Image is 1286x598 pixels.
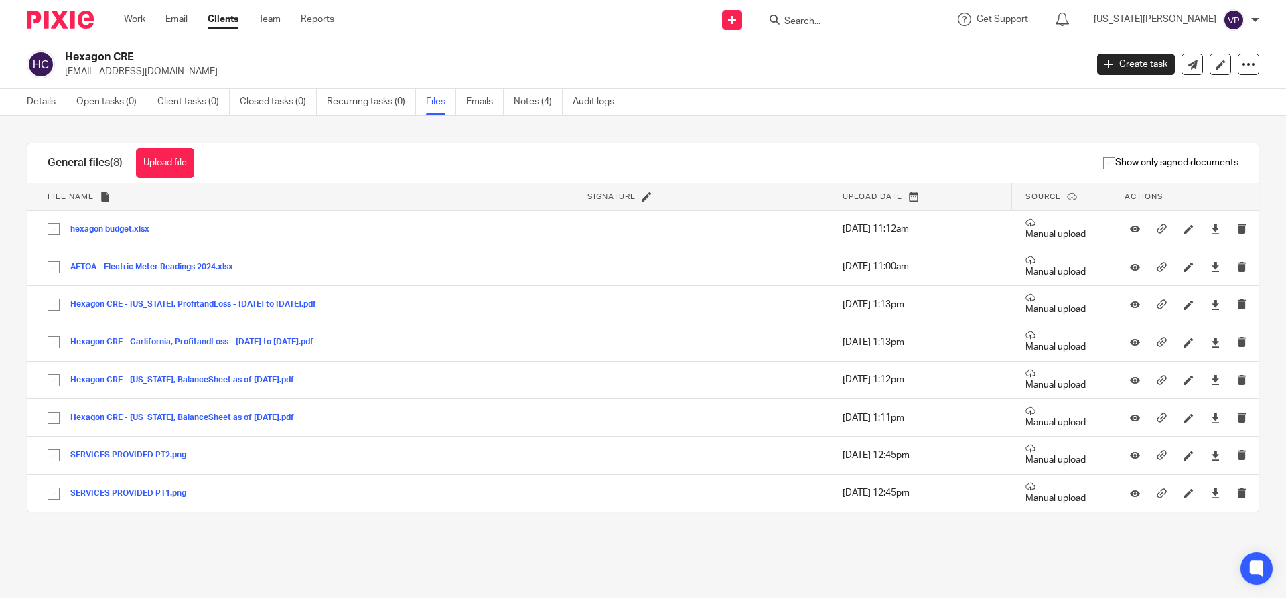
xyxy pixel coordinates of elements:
[48,193,94,200] span: File name
[259,13,281,26] a: Team
[426,89,456,115] a: Files
[48,156,123,170] h1: General files
[70,225,159,234] button: hexagon budget.xlsx
[1025,330,1098,354] p: Manual upload
[1210,486,1220,500] a: Download
[65,65,1077,78] p: [EMAIL_ADDRESS][DOMAIN_NAME]
[70,451,196,460] button: SERVICES PROVIDED PT2.png
[65,50,875,64] h2: Hexagon CRE
[1210,411,1220,425] a: Download
[70,413,304,423] button: Hexagon CRE - [US_STATE], BalanceSheet as of [DATE].pdf
[41,292,66,317] input: Select
[110,157,123,168] span: (8)
[843,486,999,500] p: [DATE] 12:45pm
[977,15,1028,24] span: Get Support
[41,405,66,431] input: Select
[587,193,636,200] span: Signature
[783,16,904,28] input: Search
[1094,13,1216,26] p: [US_STATE][PERSON_NAME]
[1025,481,1098,505] p: Manual upload
[843,222,999,236] p: [DATE] 11:12am
[843,298,999,311] p: [DATE] 1:13pm
[1210,222,1220,236] a: Download
[1025,255,1098,279] p: Manual upload
[843,260,999,273] p: [DATE] 11:00am
[1210,260,1220,273] a: Download
[70,263,243,272] button: AFTOA - Electric Meter Readings 2024.xlsx
[1210,298,1220,311] a: Download
[70,300,326,309] button: Hexagon CRE - [US_STATE], ProfitandLoss - [DATE] to [DATE].pdf
[41,481,66,506] input: Select
[1025,406,1098,429] p: Manual upload
[301,13,334,26] a: Reports
[41,443,66,468] input: Select
[70,376,304,385] button: Hexagon CRE - [US_STATE], BalanceSheet as of [DATE].pdf
[1223,9,1244,31] img: svg%3E
[70,489,196,498] button: SERVICES PROVIDED PT1.png
[27,89,66,115] a: Details
[157,89,230,115] a: Client tasks (0)
[843,193,902,200] span: Upload date
[843,373,999,386] p: [DATE] 1:12pm
[240,89,317,115] a: Closed tasks (0)
[41,216,66,242] input: Select
[124,13,145,26] a: Work
[41,254,66,280] input: Select
[1210,449,1220,462] a: Download
[41,368,66,393] input: Select
[843,335,999,349] p: [DATE] 1:13pm
[1025,368,1098,392] p: Manual upload
[76,89,147,115] a: Open tasks (0)
[327,89,416,115] a: Recurring tasks (0)
[70,338,324,347] button: Hexagon CRE - Carlifornia, ProfitandLoss - [DATE] to [DATE].pdf
[41,329,66,355] input: Select
[1025,293,1098,316] p: Manual upload
[1025,218,1098,241] p: Manual upload
[514,89,563,115] a: Notes (4)
[1210,373,1220,386] a: Download
[1103,156,1238,169] span: Show only signed documents
[208,13,238,26] a: Clients
[27,50,55,78] img: svg%3E
[1125,193,1163,200] span: Actions
[27,11,94,29] img: Pixie
[1025,443,1098,467] p: Manual upload
[1210,335,1220,349] a: Download
[466,89,504,115] a: Emails
[843,449,999,462] p: [DATE] 12:45pm
[1025,193,1061,200] span: Source
[573,89,624,115] a: Audit logs
[843,411,999,425] p: [DATE] 1:11pm
[1097,54,1175,75] a: Create task
[165,13,188,26] a: Email
[136,148,194,178] button: Upload file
